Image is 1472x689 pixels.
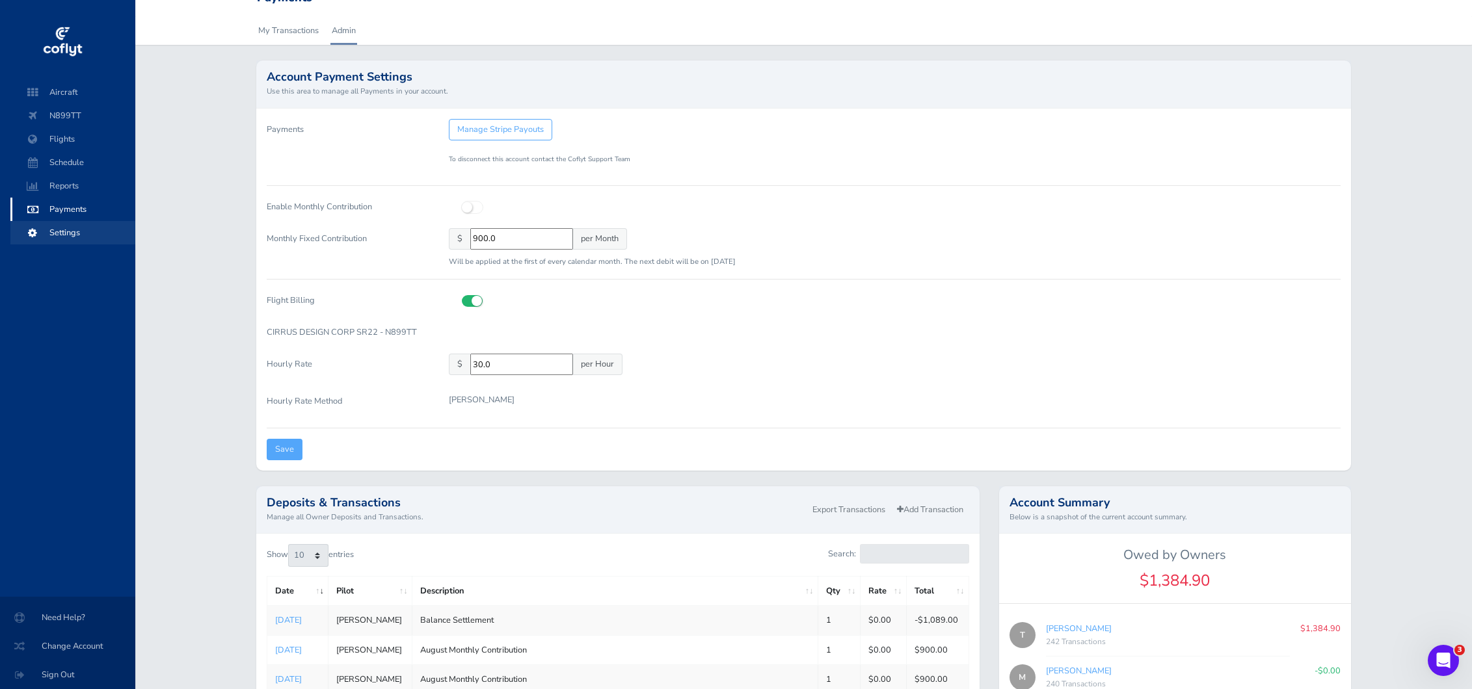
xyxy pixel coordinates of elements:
[860,576,906,605] th: Rate: activate to sort column ascending
[328,635,412,664] td: [PERSON_NAME]
[412,576,818,605] th: Description: activate to sort column ascending
[1315,664,1341,677] p: -$0.00
[16,606,120,629] span: Need Help?
[267,497,807,508] h2: Deposits & Transactions
[257,391,439,417] label: Hourly Rate Method
[275,644,302,656] a: [DATE]
[257,354,439,380] label: Hourly Rate
[449,393,515,406] p: [PERSON_NAME]
[906,576,969,605] th: Total: activate to sort column ascending
[828,544,969,563] label: Search:
[257,16,320,45] a: My Transactions
[412,635,818,664] td: August Monthly Contribution
[999,547,1351,563] h5: Owed by Owners
[999,568,1351,593] div: $1,384.90
[267,85,1341,97] small: Use this area to manage all Payments in your account.
[288,544,328,566] select: Showentries
[328,576,412,605] th: Pilot: activate to sort column ascending
[16,663,120,686] span: Sign Out
[1454,645,1465,655] span: 3
[1010,511,1341,523] small: Below is a snapshot of the current account summary.
[449,256,736,266] small: Will be applied at the first of every calendar month. The next debit will be on [DATE]
[330,16,357,45] a: Admin
[1010,622,1036,648] span: T
[267,511,807,523] small: Manage all Owner Deposits and Transactions.
[412,606,818,635] td: Balance Settlement
[1010,497,1341,508] h2: Account Summary
[891,500,969,519] a: Add Transaction
[257,322,439,343] label: CIRRUS DESIGN CORP SR22 - N899TT
[449,228,471,250] span: $
[572,354,622,375] span: per Hour
[23,198,122,221] span: Payments
[1428,645,1459,676] iframe: Intercom live chat
[23,151,122,174] span: Schedule
[818,576,860,605] th: Qty: activate to sort column ascending
[906,606,969,635] td: -$1,089.00
[906,635,969,664] td: $900.00
[23,221,122,244] span: Settings
[23,127,122,151] span: Flights
[818,635,860,664] td: 1
[267,439,302,460] input: Save
[449,119,552,140] a: Manage Stripe Payouts
[23,81,122,104] span: Aircraft
[449,354,471,375] span: $
[257,196,439,218] label: Enable Monthly Contribution
[267,544,354,566] label: Show entries
[267,119,304,140] label: Payments
[1046,636,1290,649] div: 242 Transactions
[860,606,906,635] td: $0.00
[23,174,122,198] span: Reports
[275,673,302,685] a: [DATE]
[275,614,302,626] a: [DATE]
[41,23,84,62] img: coflyt logo
[257,290,439,311] label: Flight Billing
[449,154,1340,164] p: To disconnect this account contact the Coflyt Support Team
[267,576,328,605] th: Date: activate to sort column ascending
[818,606,860,635] td: 1
[23,104,122,127] span: N899TT
[267,71,1341,83] h2: Account Payment Settings
[16,634,120,658] span: Change Account
[860,635,906,664] td: $0.00
[1046,665,1112,677] a: [PERSON_NAME]
[1300,622,1341,635] p: $1,384.90
[860,544,969,563] input: Search:
[807,500,891,519] a: Export Transactions
[257,228,439,268] label: Monthly Fixed Contribution
[1046,623,1112,634] a: [PERSON_NAME]
[328,606,412,635] td: [PERSON_NAME]
[572,228,627,250] span: per Month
